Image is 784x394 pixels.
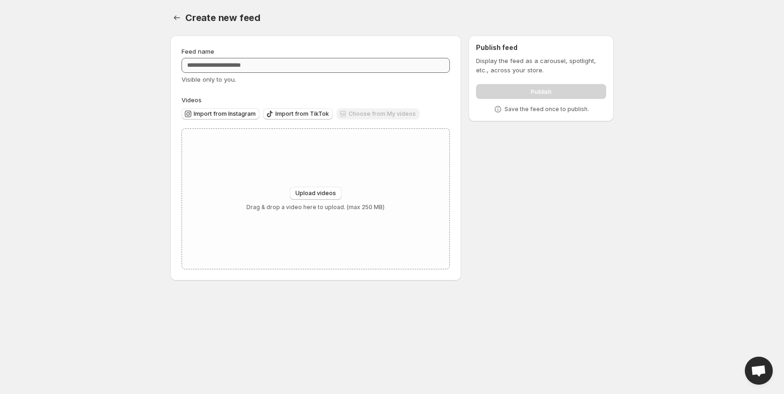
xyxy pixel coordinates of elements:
span: Import from Instagram [194,110,256,118]
button: Import from Instagram [182,108,259,120]
p: Save the feed once to publish. [504,106,589,113]
span: Feed name [182,48,214,55]
button: Upload videos [290,187,342,200]
p: Display the feed as a carousel, spotlight, etc., across your store. [476,56,606,75]
button: Import from TikTok [263,108,333,120]
div: Open chat [745,357,773,385]
span: Visible only to you. [182,76,236,83]
span: Import from TikTok [275,110,329,118]
h2: Publish feed [476,43,606,52]
span: Upload videos [295,190,336,197]
p: Drag & drop a video here to upload. (max 250 MB) [246,204,385,211]
button: Settings [170,11,183,24]
span: Videos [182,96,202,104]
span: Create new feed [185,12,260,23]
